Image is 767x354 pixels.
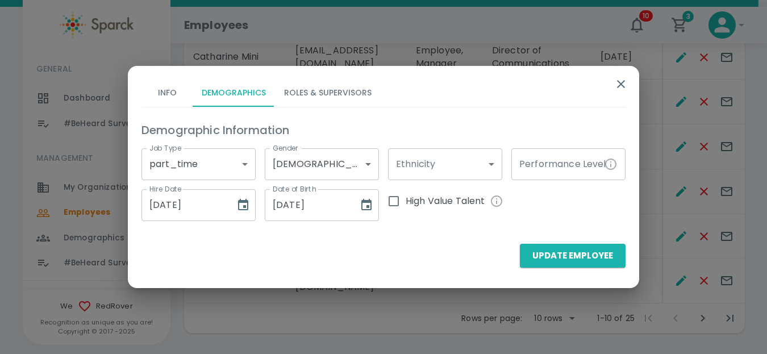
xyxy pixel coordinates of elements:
[141,189,227,221] input: mm/dd/yyyy
[273,184,316,194] label: Date of Birth
[355,194,378,216] button: Choose date, selected date is Jun 4, 1975
[265,189,351,221] input: mm/dd/yyyy
[149,184,182,194] label: Hire Date
[141,80,193,107] button: Info
[265,148,379,180] div: [DEMOGRAPHIC_DATA]
[275,80,381,107] button: Roles & Supervisors
[141,80,626,107] div: basic tabs example
[141,148,256,180] div: part_time
[273,143,299,153] label: Gender
[141,121,626,139] h6: Demographic Information
[520,244,626,268] button: Update Employee
[406,194,503,208] span: High Value Talent
[149,143,181,153] label: Job Type
[232,194,255,216] button: Choose date, selected date is Mar 5, 2007
[193,80,275,107] button: Demographics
